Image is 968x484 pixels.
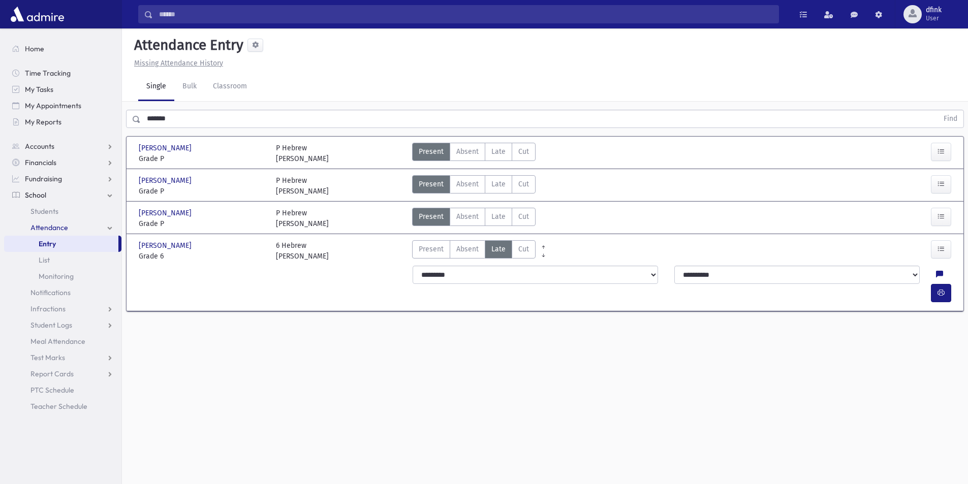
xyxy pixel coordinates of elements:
[4,171,121,187] a: Fundraising
[491,211,506,222] span: Late
[25,85,53,94] span: My Tasks
[30,369,74,378] span: Report Cards
[4,333,121,349] a: Meal Attendance
[30,337,85,346] span: Meal Attendance
[276,143,329,164] div: P Hebrew [PERSON_NAME]
[39,239,56,248] span: Entry
[4,65,121,81] a: Time Tracking
[4,236,118,252] a: Entry
[4,349,121,366] a: Test Marks
[938,110,963,127] button: Find
[276,175,329,197] div: P Hebrew [PERSON_NAME]
[4,203,121,219] a: Students
[412,175,536,197] div: AttTypes
[4,154,121,171] a: Financials
[30,320,72,330] span: Student Logs
[25,158,56,167] span: Financials
[174,73,205,101] a: Bulk
[518,211,529,222] span: Cut
[25,142,54,151] span: Accounts
[4,382,121,398] a: PTC Schedule
[139,208,194,218] span: [PERSON_NAME]
[4,284,121,301] a: Notifications
[4,81,121,98] a: My Tasks
[4,219,121,236] a: Attendance
[4,187,121,203] a: School
[138,73,174,101] a: Single
[412,143,536,164] div: AttTypes
[25,117,61,126] span: My Reports
[30,207,58,216] span: Students
[39,255,50,265] span: List
[276,240,329,262] div: 6 Hebrew [PERSON_NAME]
[456,146,479,157] span: Absent
[412,240,536,262] div: AttTypes
[491,179,506,189] span: Late
[926,14,942,22] span: User
[456,179,479,189] span: Absent
[139,218,266,229] span: Grade P
[130,37,243,54] h5: Attendance Entry
[153,5,778,23] input: Search
[491,146,506,157] span: Late
[30,385,74,395] span: PTC Schedule
[419,179,444,189] span: Present
[419,244,444,254] span: Present
[4,252,121,268] a: List
[4,398,121,414] a: Teacher Schedule
[205,73,255,101] a: Classroom
[8,4,67,24] img: AdmirePro
[419,146,444,157] span: Present
[518,244,529,254] span: Cut
[4,138,121,154] a: Accounts
[25,69,71,78] span: Time Tracking
[25,190,46,200] span: School
[276,208,329,229] div: P Hebrew [PERSON_NAME]
[491,244,506,254] span: Late
[4,41,121,57] a: Home
[4,268,121,284] a: Monitoring
[25,101,81,110] span: My Appointments
[25,44,44,53] span: Home
[412,208,536,229] div: AttTypes
[4,114,121,130] a: My Reports
[4,301,121,317] a: Infractions
[25,174,62,183] span: Fundraising
[4,366,121,382] a: Report Cards
[456,244,479,254] span: Absent
[130,59,223,68] a: Missing Attendance History
[30,304,66,313] span: Infractions
[134,59,223,68] u: Missing Attendance History
[139,175,194,186] span: [PERSON_NAME]
[30,402,87,411] span: Teacher Schedule
[39,272,74,281] span: Monitoring
[30,223,68,232] span: Attendance
[139,251,266,262] span: Grade 6
[456,211,479,222] span: Absent
[139,186,266,197] span: Grade P
[30,288,71,297] span: Notifications
[518,179,529,189] span: Cut
[30,353,65,362] span: Test Marks
[4,98,121,114] a: My Appointments
[139,153,266,164] span: Grade P
[139,240,194,251] span: [PERSON_NAME]
[4,317,121,333] a: Student Logs
[419,211,444,222] span: Present
[926,6,942,14] span: dfink
[139,143,194,153] span: [PERSON_NAME]
[518,146,529,157] span: Cut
